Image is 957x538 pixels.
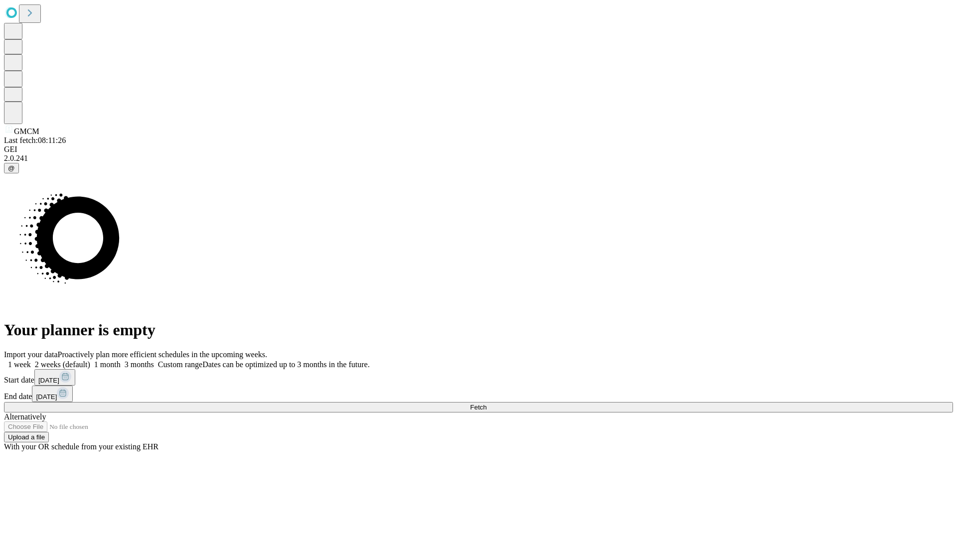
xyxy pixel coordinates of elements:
[4,321,953,339] h1: Your planner is empty
[158,360,202,369] span: Custom range
[35,360,90,369] span: 2 weeks (default)
[4,386,953,402] div: End date
[4,442,159,451] span: With your OR schedule from your existing EHR
[34,369,75,386] button: [DATE]
[4,412,46,421] span: Alternatively
[4,350,58,359] span: Import your data
[58,350,267,359] span: Proactively plan more efficient schedules in the upcoming weeks.
[4,432,49,442] button: Upload a file
[8,164,15,172] span: @
[4,369,953,386] div: Start date
[4,402,953,412] button: Fetch
[14,127,39,135] span: GMCM
[4,145,953,154] div: GEI
[202,360,369,369] span: Dates can be optimized up to 3 months in the future.
[8,360,31,369] span: 1 week
[125,360,154,369] span: 3 months
[32,386,73,402] button: [DATE]
[36,393,57,401] span: [DATE]
[94,360,121,369] span: 1 month
[4,163,19,173] button: @
[4,154,953,163] div: 2.0.241
[4,136,66,144] span: Last fetch: 08:11:26
[470,403,486,411] span: Fetch
[38,377,59,384] span: [DATE]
